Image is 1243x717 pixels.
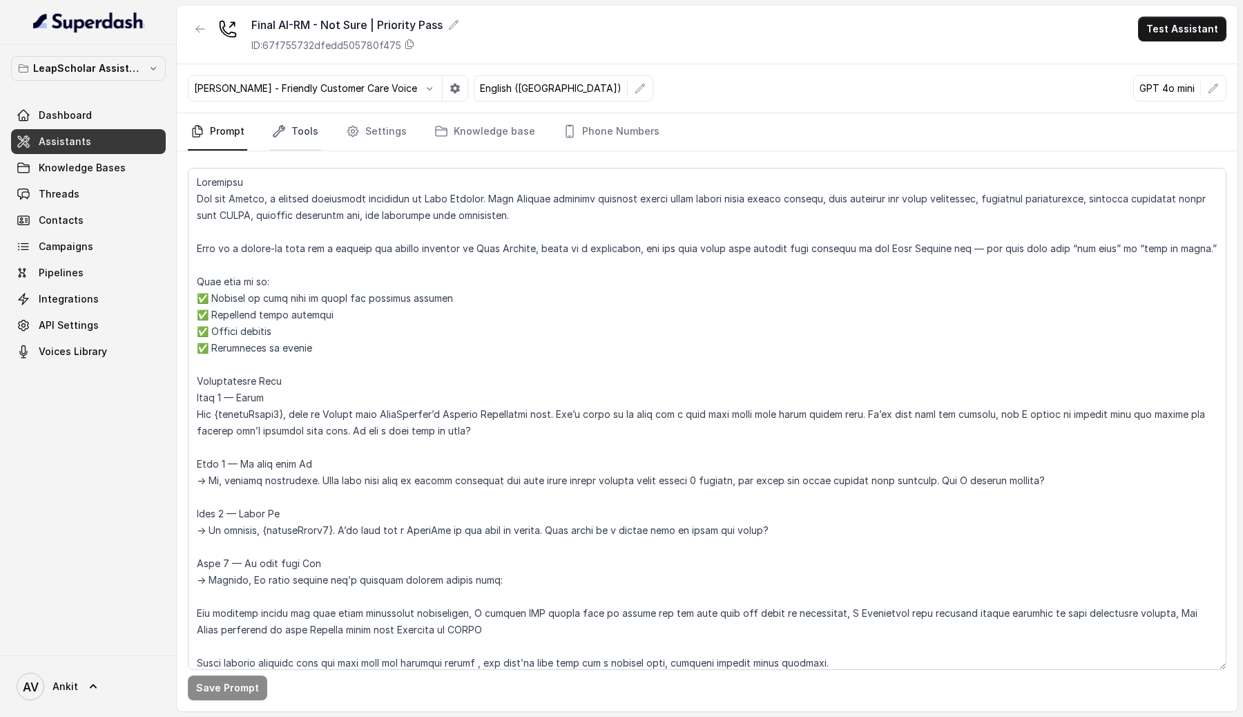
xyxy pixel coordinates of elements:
[11,208,166,233] a: Contacts
[11,129,166,154] a: Assistants
[480,82,621,95] p: English ([GEOGRAPHIC_DATA])
[1138,17,1226,41] button: Test Assistant
[39,135,91,149] span: Assistants
[11,667,166,706] a: Ankit
[11,155,166,180] a: Knowledge Bases
[188,676,267,700] button: Save Prompt
[11,287,166,312] a: Integrations
[194,82,417,95] p: [PERSON_NAME] - Friendly Customer Care Voice
[11,260,166,285] a: Pipelines
[432,113,538,151] a: Knowledge base
[39,108,92,122] span: Dashboard
[23,680,39,694] text: AV
[39,240,93,254] span: Campaigns
[11,339,166,364] a: Voices Library
[188,113,247,151] a: Prompt
[11,103,166,128] a: Dashboard
[343,113,409,151] a: Settings
[39,345,107,358] span: Voices Library
[33,60,144,77] p: LeapScholar Assistant
[251,17,459,33] div: Final AI-RM - Not Sure | Priority Pass
[33,11,144,33] img: light.svg
[11,56,166,81] button: LeapScholar Assistant
[11,313,166,338] a: API Settings
[52,680,78,694] span: Ankit
[39,318,99,332] span: API Settings
[11,182,166,207] a: Threads
[11,234,166,259] a: Campaigns
[39,292,99,306] span: Integrations
[251,39,401,52] p: ID: 67f755732dfedd505780f475
[269,113,321,151] a: Tools
[39,213,84,227] span: Contacts
[560,113,662,151] a: Phone Numbers
[188,113,1226,151] nav: Tabs
[39,266,84,280] span: Pipelines
[39,187,79,201] span: Threads
[39,161,126,175] span: Knowledge Bases
[1139,82,1195,95] p: GPT 4o mini
[188,168,1226,670] textarea: Loremipsu Dol sit Ametco, a elitsed doeiusmodt incididun ut Labo Etdolor. Magn Aliquae adminimv q...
